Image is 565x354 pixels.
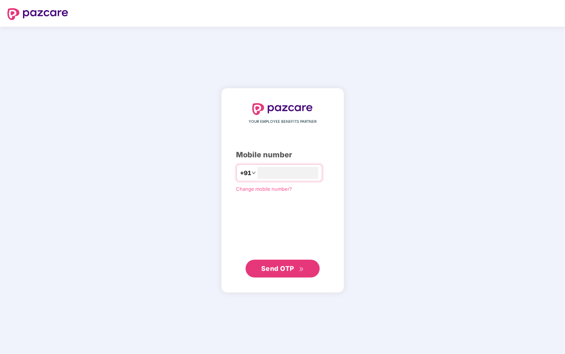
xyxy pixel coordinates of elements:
button: Send OTPdouble-right [246,260,320,278]
span: down [252,171,256,175]
span: Send OTP [261,265,294,272]
span: double-right [299,267,304,272]
img: logo [7,8,68,20]
a: Change mobile number? [236,186,292,192]
span: +91 [240,168,252,178]
span: YOUR EMPLOYEE BENEFITS PARTNER [249,119,316,125]
div: Mobile number [236,149,329,161]
img: logo [252,103,313,115]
